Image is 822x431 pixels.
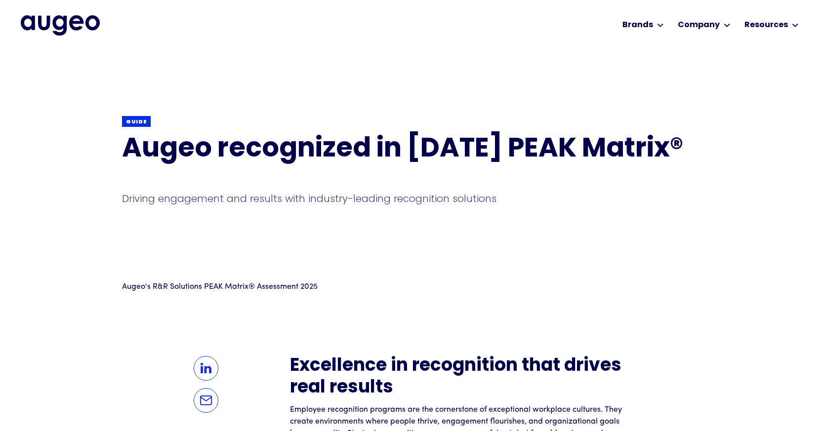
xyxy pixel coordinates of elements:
[126,118,147,126] div: Guide
[122,192,700,206] div: Driving engagement and results with industry-leading recognition solutions
[290,356,626,398] h2: Excellence in recognition that drives real results
[21,15,100,35] img: Augeo's full logo in midnight blue.
[21,15,100,35] a: home
[678,19,720,31] div: Company
[122,283,318,291] a: Augeo's R&R Solutions PEAK Matrix® Assessment 2025
[122,135,700,164] h1: Augeo recognized in [DATE] PEAK Matrix®
[744,19,788,31] div: Resources
[622,19,653,31] div: Brands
